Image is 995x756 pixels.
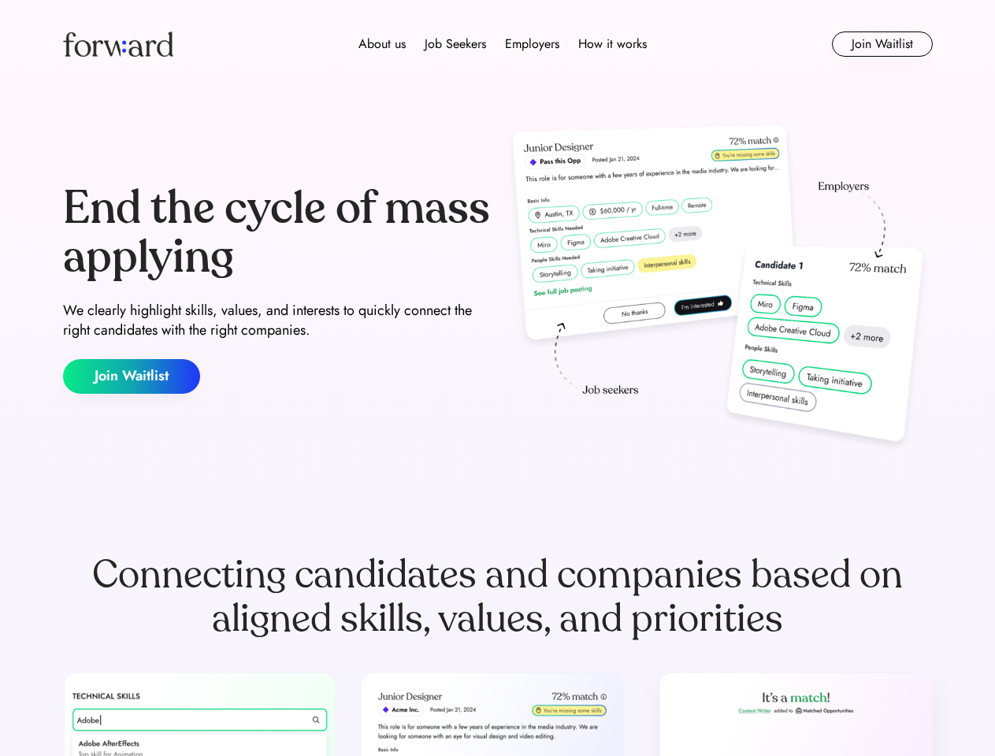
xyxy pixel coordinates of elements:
img: Forward logo [63,31,173,57]
div: We clearly highlight skills, values, and interests to quickly connect the right candidates with t... [63,301,492,340]
div: About us [358,35,406,54]
div: Employers [505,35,559,54]
div: How it works [578,35,647,54]
div: Job Seekers [425,35,486,54]
button: Join Waitlist [832,31,933,57]
div: End the cycle of mass applying [63,184,492,281]
button: Join Waitlist [63,359,200,394]
img: hero-image.png [504,120,933,458]
div: Connecting candidates and companies based on aligned skills, values, and priorities [63,553,933,641]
